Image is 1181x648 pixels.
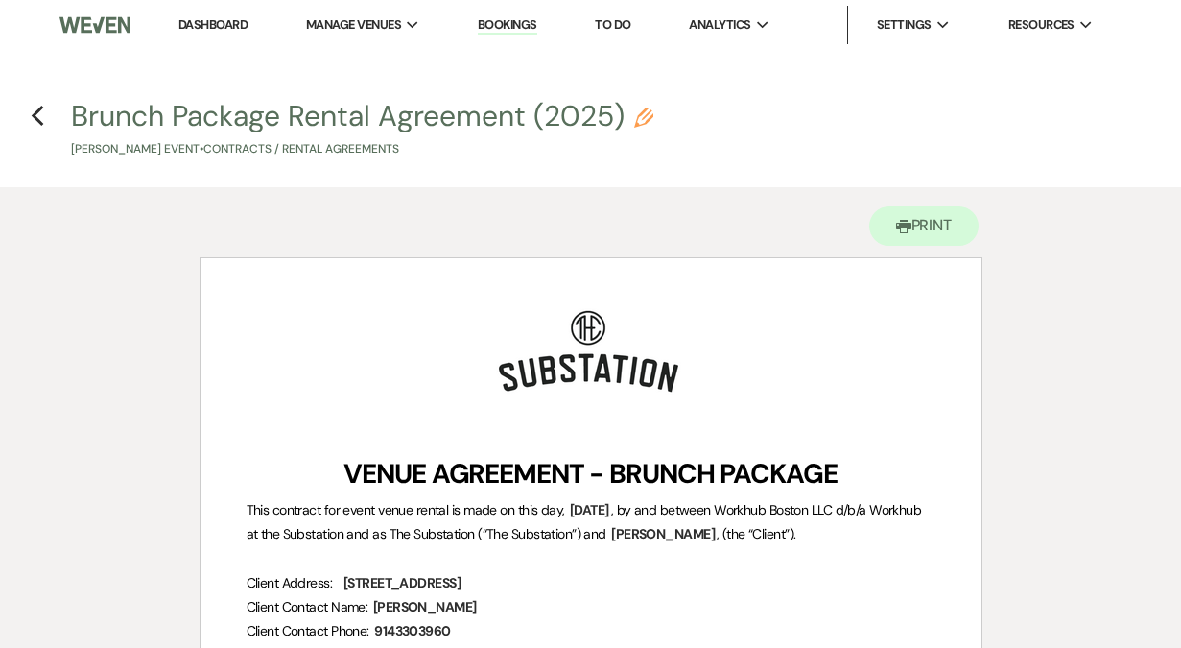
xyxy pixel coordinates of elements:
span: [PERSON_NAME] [609,523,717,545]
span: 9143303960 [372,620,452,642]
span: Client Address: [247,574,333,591]
img: Screen Shot 2024-10-21 at 12.10.29 PM.png [492,306,684,401]
a: Dashboard [178,16,248,33]
span: [STREET_ADDRESS] [342,572,462,594]
span: [DATE] [568,499,611,521]
span: Settings [877,15,932,35]
span: , (the “Client”). [717,525,795,542]
span: Resources [1008,15,1075,35]
span: Manage Venues [306,15,401,35]
a: Bookings [478,16,537,35]
span: Client Contact Name: [247,598,368,615]
strong: VENUE AGREEMENT - BRUNCH PACKAGE [343,456,837,492]
a: To Do [595,16,630,33]
button: Print [869,206,980,246]
p: [PERSON_NAME] Event • Contracts / Rental Agreements [71,140,653,158]
img: Weven Logo [59,5,130,45]
span: Analytics [689,15,750,35]
span: Client Contact Phone: [247,622,369,639]
button: Brunch Package Rental Agreement (2025)[PERSON_NAME] Event•Contracts / Rental Agreements [71,102,653,158]
span: This contract for event venue rental is made on this day, [247,501,565,518]
span: [PERSON_NAME] [371,596,479,618]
